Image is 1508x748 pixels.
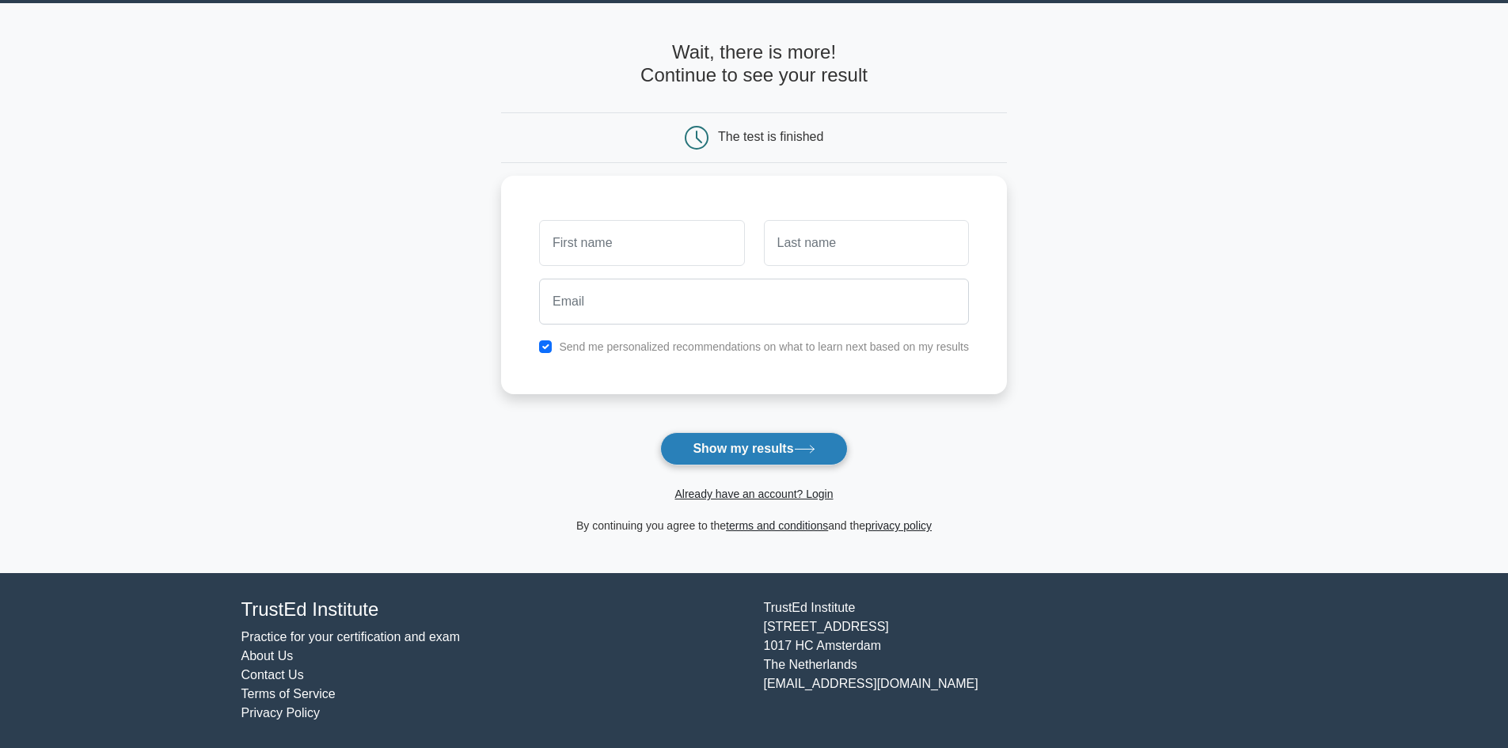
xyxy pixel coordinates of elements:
[718,130,823,143] div: The test is finished
[764,220,969,266] input: Last name
[241,630,461,644] a: Practice for your certification and exam
[241,687,336,701] a: Terms of Service
[660,432,847,465] button: Show my results
[241,668,304,682] a: Contact Us
[241,706,321,720] a: Privacy Policy
[492,516,1016,535] div: By continuing you agree to the and the
[726,519,828,532] a: terms and conditions
[865,519,932,532] a: privacy policy
[559,340,969,353] label: Send me personalized recommendations on what to learn next based on my results
[241,649,294,663] a: About Us
[539,279,969,325] input: Email
[501,41,1007,87] h4: Wait, there is more! Continue to see your result
[674,488,833,500] a: Already have an account? Login
[754,598,1277,723] div: TrustEd Institute [STREET_ADDRESS] 1017 HC Amsterdam The Netherlands [EMAIL_ADDRESS][DOMAIN_NAME]
[539,220,744,266] input: First name
[241,598,745,621] h4: TrustEd Institute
